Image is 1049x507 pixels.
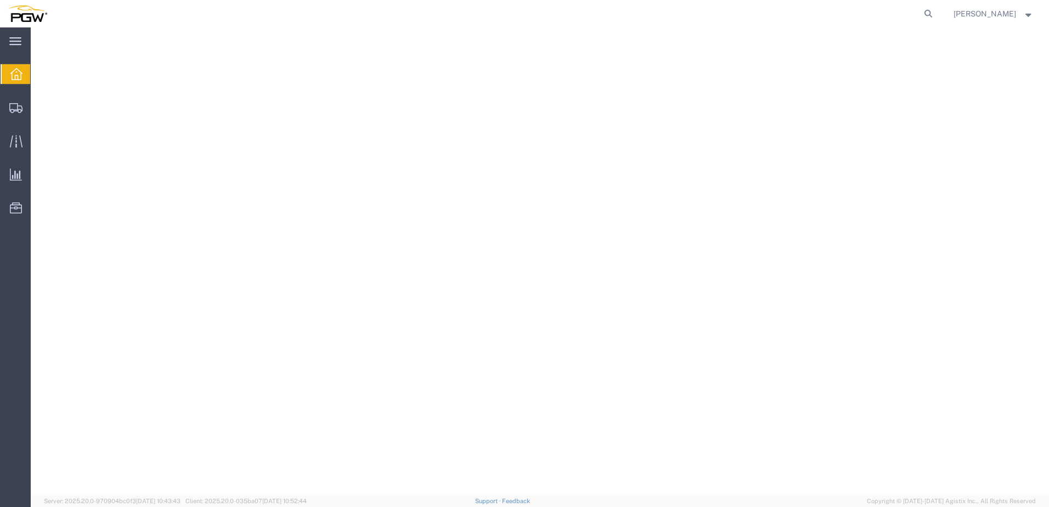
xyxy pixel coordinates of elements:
span: Christopher Martin [954,8,1016,20]
button: [PERSON_NAME] [953,7,1034,20]
a: Feedback [502,498,530,504]
img: logo [8,5,47,22]
span: [DATE] 10:43:43 [136,498,181,504]
span: Copyright © [DATE]-[DATE] Agistix Inc., All Rights Reserved [867,497,1036,506]
iframe: FS Legacy Container [31,27,1049,495]
a: Support [475,498,503,504]
span: Server: 2025.20.0-970904bc0f3 [44,498,181,504]
span: [DATE] 10:52:44 [262,498,307,504]
span: Client: 2025.20.0-035ba07 [185,498,307,504]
